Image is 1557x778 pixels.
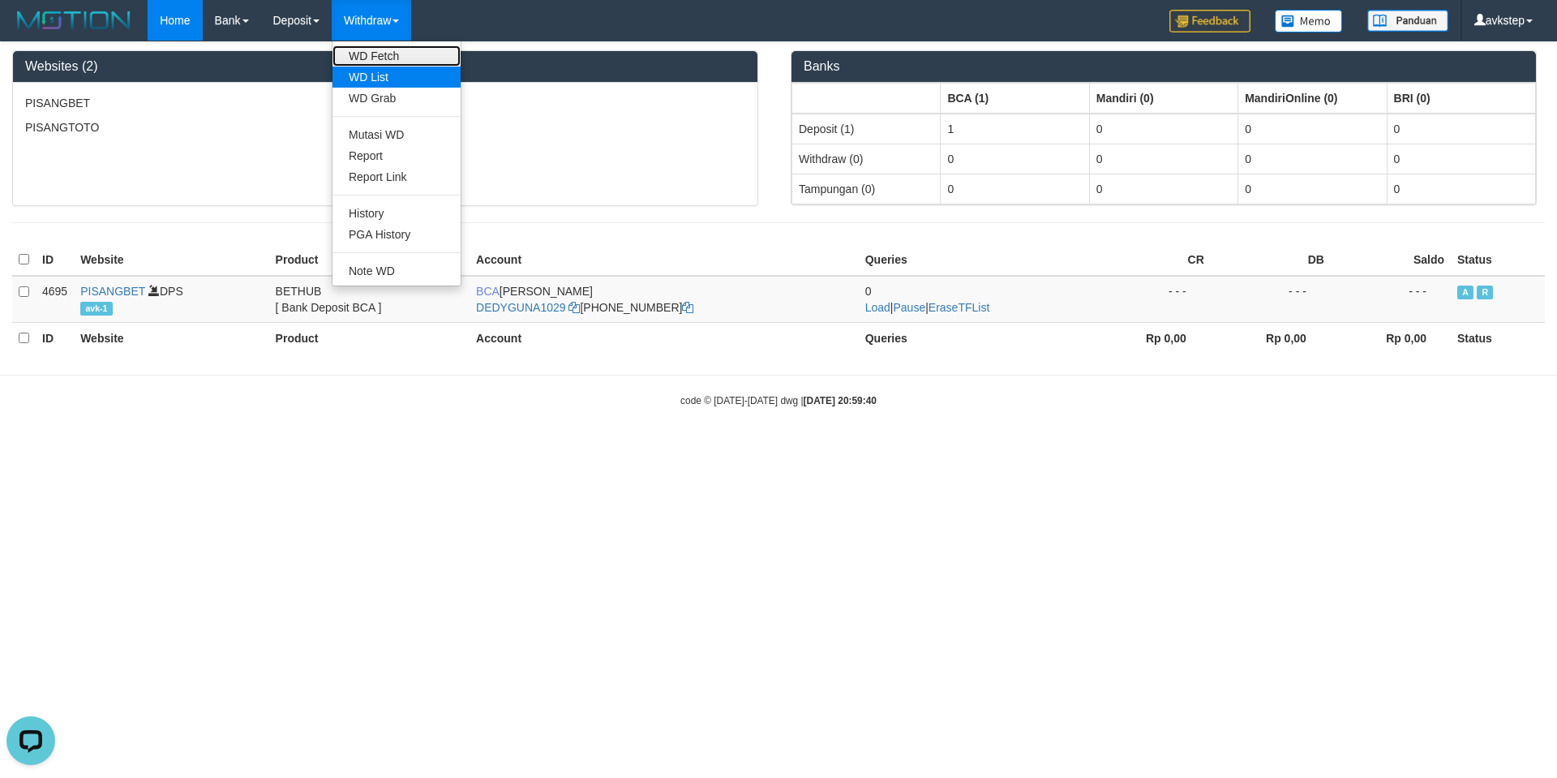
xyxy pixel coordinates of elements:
[1477,286,1493,299] span: Running
[1091,322,1211,354] th: Rp 0,00
[25,95,745,111] p: PISANGBET
[865,285,990,314] span: | |
[1089,174,1237,204] td: 0
[269,276,470,323] td: BETHUB [ Bank Deposit BCA ]
[893,301,925,314] a: Pause
[929,301,989,314] a: EraseTFList
[74,244,268,276] th: Website
[470,322,859,354] th: Account
[1387,83,1535,114] th: Group: activate to sort column ascending
[470,276,859,323] td: [PERSON_NAME] [PHONE_NUMBER]
[792,83,941,114] th: Group: activate to sort column ascending
[680,395,877,406] small: code © [DATE]-[DATE] dwg |
[332,224,461,245] a: PGA History
[1091,276,1211,323] td: - - -
[941,83,1089,114] th: Group: activate to sort column ascending
[792,144,941,174] td: Withdraw (0)
[12,8,135,32] img: MOTION_logo.png
[804,59,1524,74] h3: Banks
[269,322,470,354] th: Product
[1211,276,1331,323] td: - - -
[74,276,268,323] td: DPS
[568,301,580,314] a: Copy DEDYGUNA1029 to clipboard
[332,67,461,88] a: WD List
[476,301,566,314] a: DEDYGUNA1029
[792,114,941,144] td: Deposit (1)
[74,322,268,354] th: Website
[332,166,461,187] a: Report Link
[1089,144,1237,174] td: 0
[1387,144,1535,174] td: 0
[1169,10,1250,32] img: Feedback.jpg
[804,395,877,406] strong: [DATE] 20:59:40
[941,114,1089,144] td: 1
[470,244,859,276] th: Account
[332,124,461,145] a: Mutasi WD
[1238,144,1387,174] td: 0
[792,174,941,204] td: Tampungan (0)
[1211,244,1331,276] th: DB
[859,244,1091,276] th: Queries
[36,276,74,323] td: 4695
[1089,83,1237,114] th: Group: activate to sort column ascending
[332,145,461,166] a: Report
[1089,114,1237,144] td: 0
[36,244,74,276] th: ID
[1451,244,1545,276] th: Status
[269,244,470,276] th: Product
[682,301,693,314] a: Copy 7985845158 to clipboard
[1275,10,1343,32] img: Button%20Memo.svg
[1367,10,1448,32] img: panduan.png
[1387,174,1535,204] td: 0
[25,119,745,135] p: PISANGTOTO
[25,59,745,74] h3: Websites (2)
[865,285,872,298] span: 0
[1238,114,1387,144] td: 0
[1211,322,1331,354] th: Rp 0,00
[1451,322,1545,354] th: Status
[1457,286,1473,299] span: Active
[1238,174,1387,204] td: 0
[941,174,1089,204] td: 0
[859,322,1091,354] th: Queries
[332,45,461,67] a: WD Fetch
[1331,322,1451,354] th: Rp 0,00
[36,322,74,354] th: ID
[80,285,145,298] a: PISANGBET
[6,6,55,55] button: Open LiveChat chat widget
[941,144,1089,174] td: 0
[332,203,461,224] a: History
[332,260,461,282] a: Note WD
[332,88,461,109] a: WD Grab
[80,302,112,316] span: avk-1
[865,301,890,314] a: Load
[1331,276,1451,323] td: - - -
[476,285,500,298] span: BCA
[1387,114,1535,144] td: 0
[1238,83,1387,114] th: Group: activate to sort column ascending
[1091,244,1211,276] th: CR
[1331,244,1451,276] th: Saldo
